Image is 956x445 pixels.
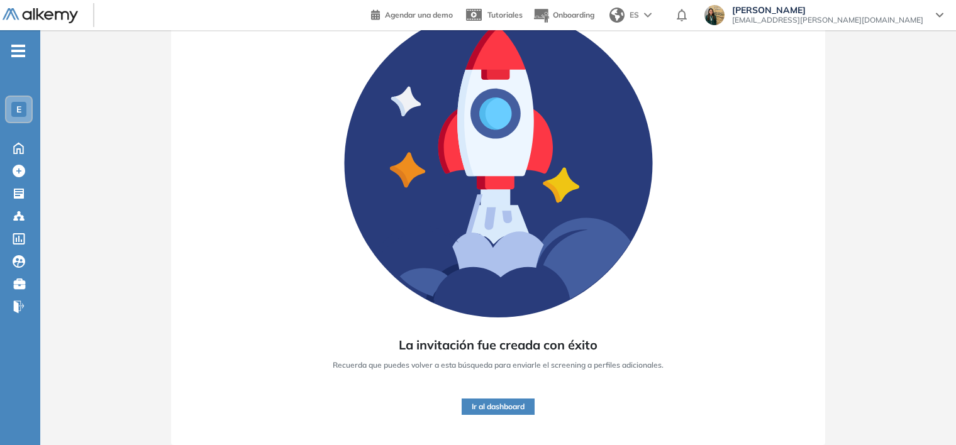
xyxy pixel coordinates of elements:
[487,10,523,19] span: Tutoriales
[732,5,923,15] span: [PERSON_NAME]
[11,50,25,52] i: -
[371,6,453,21] a: Agendar una demo
[385,10,453,19] span: Agendar una demo
[609,8,625,23] img: world
[732,15,923,25] span: [EMAIL_ADDRESS][PERSON_NAME][DOMAIN_NAME]
[462,398,535,415] button: Ir al dashboard
[3,8,78,24] img: Logo
[553,10,594,19] span: Onboarding
[533,2,594,29] button: Onboarding
[333,360,664,371] span: Recuerda que puedes volver a esta búsqueda para enviarle el screening a perfiles adicionales.
[893,385,956,445] iframe: Chat Widget
[16,104,21,114] span: E
[644,13,652,18] img: arrow
[630,9,639,21] span: ES
[399,336,597,354] span: La invitación fue creada con éxito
